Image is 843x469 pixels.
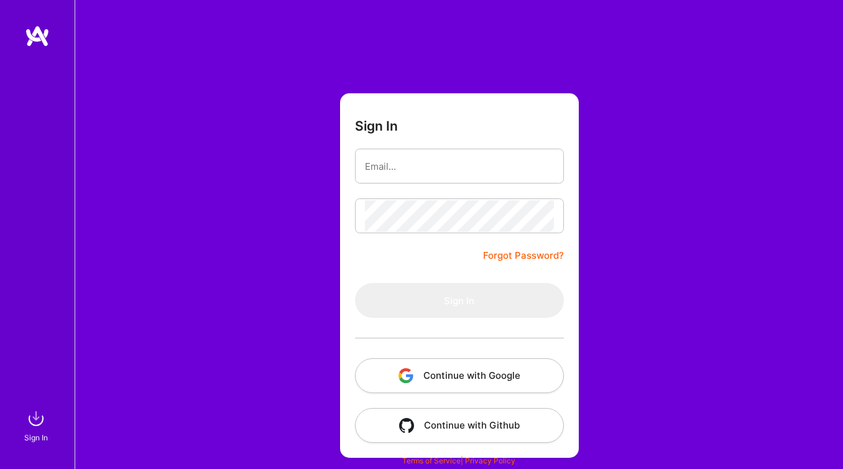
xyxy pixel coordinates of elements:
[355,118,398,134] h3: Sign In
[24,406,48,431] img: sign in
[483,248,564,263] a: Forgot Password?
[402,456,461,465] a: Terms of Service
[75,432,843,463] div: © 2025 ATeams Inc., All rights reserved.
[24,431,48,444] div: Sign In
[355,358,564,393] button: Continue with Google
[355,408,564,443] button: Continue with Github
[365,151,554,182] input: Email...
[465,456,515,465] a: Privacy Policy
[355,283,564,318] button: Sign In
[398,368,413,383] img: icon
[402,456,515,465] span: |
[399,418,414,433] img: icon
[25,25,50,47] img: logo
[26,406,48,444] a: sign inSign In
